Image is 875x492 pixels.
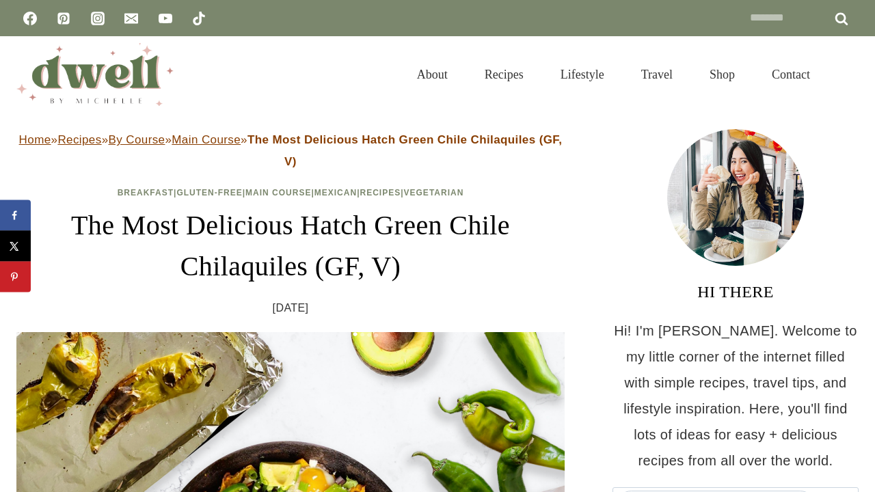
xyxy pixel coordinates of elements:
[16,43,174,106] img: DWELL by michelle
[84,5,111,32] a: Instagram
[108,133,165,146] a: By Course
[612,318,859,474] p: Hi! I'm [PERSON_NAME]. Welcome to my little corner of the internet filled with simple recipes, tr...
[835,63,859,86] button: View Search Form
[57,133,101,146] a: Recipes
[118,5,145,32] a: Email
[273,298,309,318] time: [DATE]
[16,205,565,287] h1: The Most Delicious Hatch Green Chile Chilaquiles (GF, V)
[753,51,829,98] a: Contact
[247,133,562,168] strong: The Most Delicious Hatch Green Chile Chilaquiles (GF, V)
[19,133,563,168] span: » » » »
[404,188,464,197] a: Vegetarian
[691,51,753,98] a: Shop
[16,5,44,32] a: Facebook
[542,51,623,98] a: Lifestyle
[176,188,242,197] a: Gluten-Free
[152,5,179,32] a: YouTube
[360,188,401,197] a: Recipes
[466,51,542,98] a: Recipes
[399,51,829,98] nav: Primary Navigation
[245,188,311,197] a: Main Course
[19,133,51,146] a: Home
[399,51,466,98] a: About
[185,5,213,32] a: TikTok
[118,188,174,197] a: Breakfast
[118,188,464,197] span: | | | | |
[172,133,241,146] a: Main Course
[50,5,77,32] a: Pinterest
[314,188,357,197] a: Mexican
[623,51,691,98] a: Travel
[612,279,859,304] h3: HI THERE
